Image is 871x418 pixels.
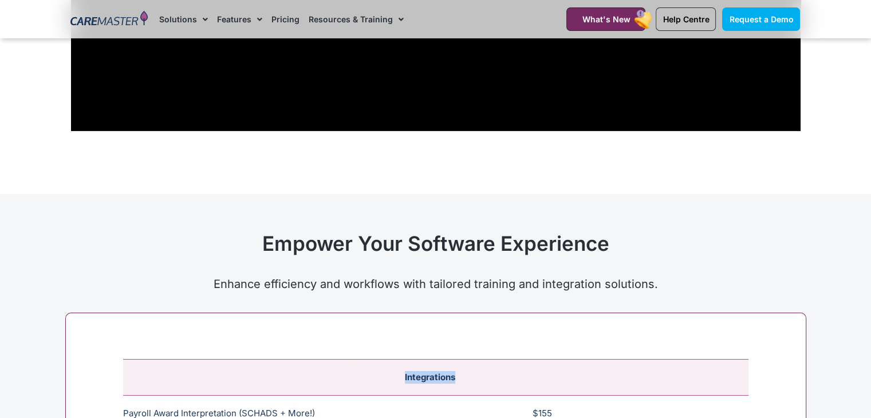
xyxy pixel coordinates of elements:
p: Enhance efficiency and workflows with tailored training and integration solutions. [71,275,801,293]
a: Request a Demo [722,7,800,31]
h2: Empower Your Software Experience [71,231,801,255]
span: Request a Demo [729,14,793,24]
a: What's New [566,7,645,31]
a: Help Centre [656,7,716,31]
span: What's New [582,14,630,24]
span: Help Centre [663,14,709,24]
img: CareMaster Logo [70,11,148,28]
span: Integrations [405,372,455,382]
